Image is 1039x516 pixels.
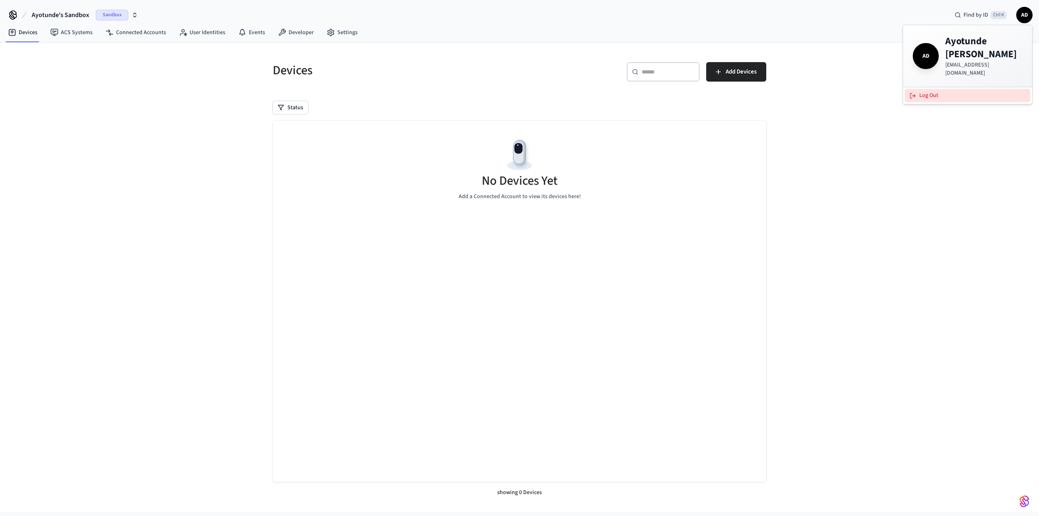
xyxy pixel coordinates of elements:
[726,67,757,77] span: Add Devices
[232,25,272,40] a: Events
[44,25,99,40] a: ACS Systems
[172,25,232,40] a: User Identities
[1020,495,1029,508] img: SeamLogoGradient.69752ec5.svg
[991,11,1007,19] span: Ctrl K
[706,62,766,82] button: Add Devices
[273,62,515,79] h5: Devices
[1017,8,1032,22] span: AD
[273,101,308,114] button: Status
[1016,7,1033,23] button: AD
[914,45,937,67] span: AD
[948,8,1013,22] div: Find by IDCtrl K
[320,25,364,40] a: Settings
[964,11,988,19] span: Find by ID
[96,10,128,20] span: Sandbox
[945,61,1022,77] p: [EMAIL_ADDRESS][DOMAIN_NAME]
[459,192,581,201] p: Add a Connected Account to view its devices here!
[501,137,538,173] img: Devices Empty State
[273,482,766,503] div: showing 0 Devices
[905,89,1030,102] button: Log Out
[32,10,89,20] span: Ayotunde's Sandbox
[945,35,1022,61] h4: Ayotunde [PERSON_NAME]
[99,25,172,40] a: Connected Accounts
[2,25,44,40] a: Devices
[272,25,320,40] a: Developer
[482,173,558,189] h5: No Devices Yet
